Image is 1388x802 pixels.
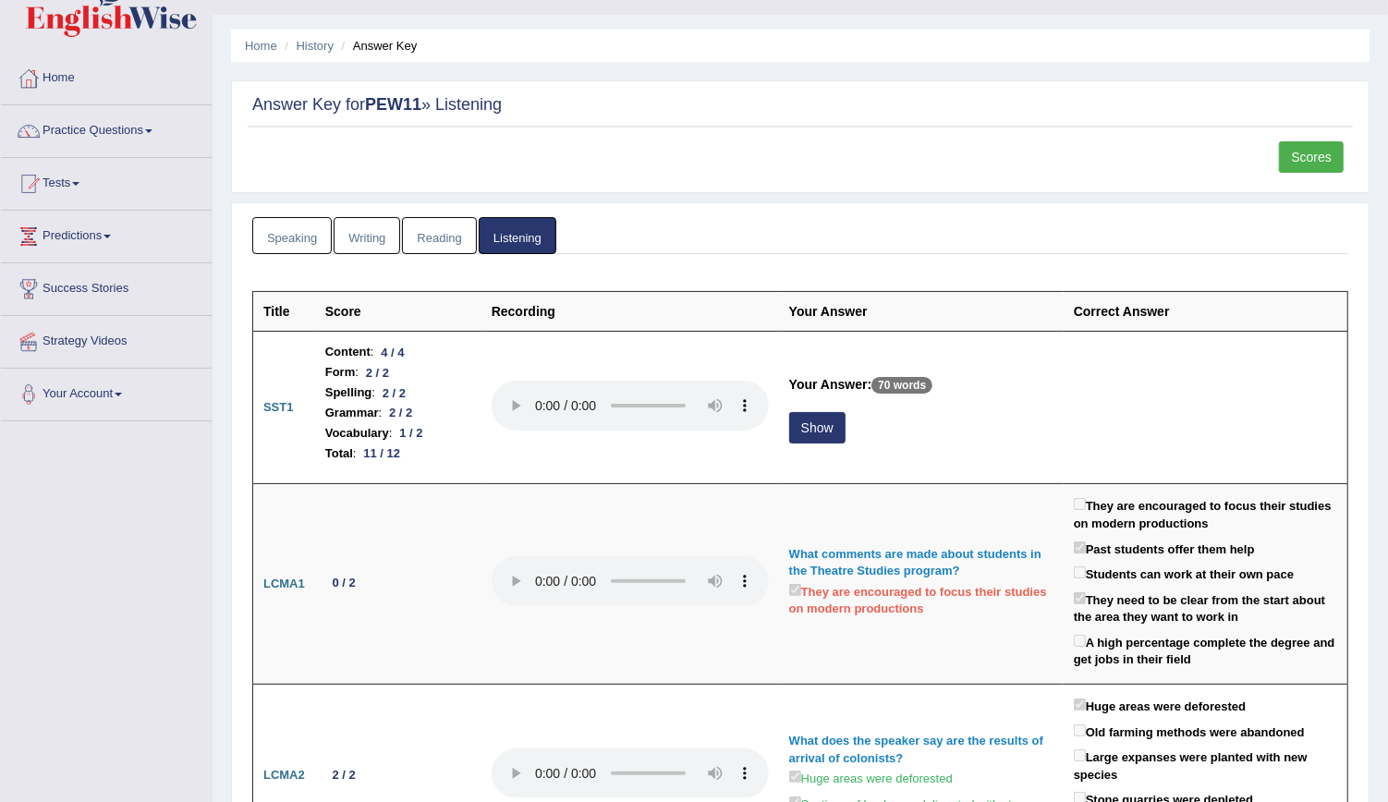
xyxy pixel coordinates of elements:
[789,733,1053,767] div: What does the speaker say are the results of arrival of colonists?
[1074,538,1255,559] label: Past students offer them help
[1,158,212,204] a: Tests
[789,767,953,788] label: Huge areas were deforested
[382,404,420,423] div: 2 / 2
[297,39,334,53] a: History
[253,292,315,332] th: Title
[1064,292,1348,332] th: Correct Answer
[252,217,332,255] a: Speaking
[325,342,471,362] li: :
[1,369,212,415] a: Your Account
[325,342,371,362] b: Content
[325,383,372,403] b: Spelling
[1074,498,1086,510] input: They are encouraged to focus their studies on modern productions
[789,771,801,783] input: Huge areas were deforested
[315,292,481,332] th: Score
[1074,724,1086,736] input: Old farming methods were abandoned
[1074,699,1086,711] input: Huge areas were deforested
[1074,589,1337,626] label: They need to be clear from the start about the area they want to work in
[402,217,476,255] a: Reading
[325,766,363,785] div: 2 / 2
[871,377,932,394] p: 70 words
[359,363,396,383] div: 2 / 2
[334,217,400,255] a: Writing
[1074,721,1305,742] label: Old farming methods were abandoned
[1,211,212,257] a: Predictions
[1074,592,1086,604] input: They need to be clear from the start about the area they want to work in
[325,383,471,403] li: :
[263,400,294,414] b: SST1
[263,768,305,782] b: LCMA2
[1074,695,1246,716] label: Huge areas were deforested
[789,377,871,392] b: Your Answer:
[252,96,1348,115] h2: Answer Key for » Listening
[479,217,556,255] a: Listening
[1074,494,1337,532] label: They are encouraged to focus their studies on modern productions
[1074,541,1086,553] input: Past students offer them help
[1,316,212,362] a: Strategy Videos
[1,53,212,99] a: Home
[325,444,471,464] li: :
[263,577,305,590] b: LCMA1
[789,546,1053,580] div: What comments are made about students in the Theatre Studies program?
[1074,563,1294,584] label: Students can work at their own pace
[365,95,421,114] strong: PEW11
[325,423,389,444] b: Vocabulary
[1074,631,1337,669] label: A high percentage complete the degree and get jobs in their field
[1279,141,1344,173] a: Scores
[481,292,779,332] th: Recording
[1074,749,1086,761] input: Large expanses were planted with new species
[1074,635,1086,647] input: A high percentage complete the degree and get jobs in their field
[393,424,431,444] div: 1 / 2
[789,584,801,596] input: They are encouraged to focus their studies on modern productions
[1074,566,1086,578] input: Students can work at their own pace
[325,574,363,593] div: 0 / 2
[779,292,1064,332] th: Your Answer
[325,362,356,383] b: Form
[325,403,471,423] li: :
[325,362,471,383] li: :
[337,37,418,55] li: Answer Key
[1,263,212,310] a: Success Stories
[789,412,846,444] button: Show
[357,444,408,464] div: 11 / 12
[325,403,379,423] b: Grammar
[325,444,353,464] b: Total
[374,343,412,362] div: 4 / 4
[789,580,1053,618] label: They are encouraged to focus their studies on modern productions
[245,39,277,53] a: Home
[1074,746,1337,784] label: Large expanses were planted with new species
[1,105,212,152] a: Practice Questions
[375,383,413,403] div: 2 / 2
[325,423,471,444] li: :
